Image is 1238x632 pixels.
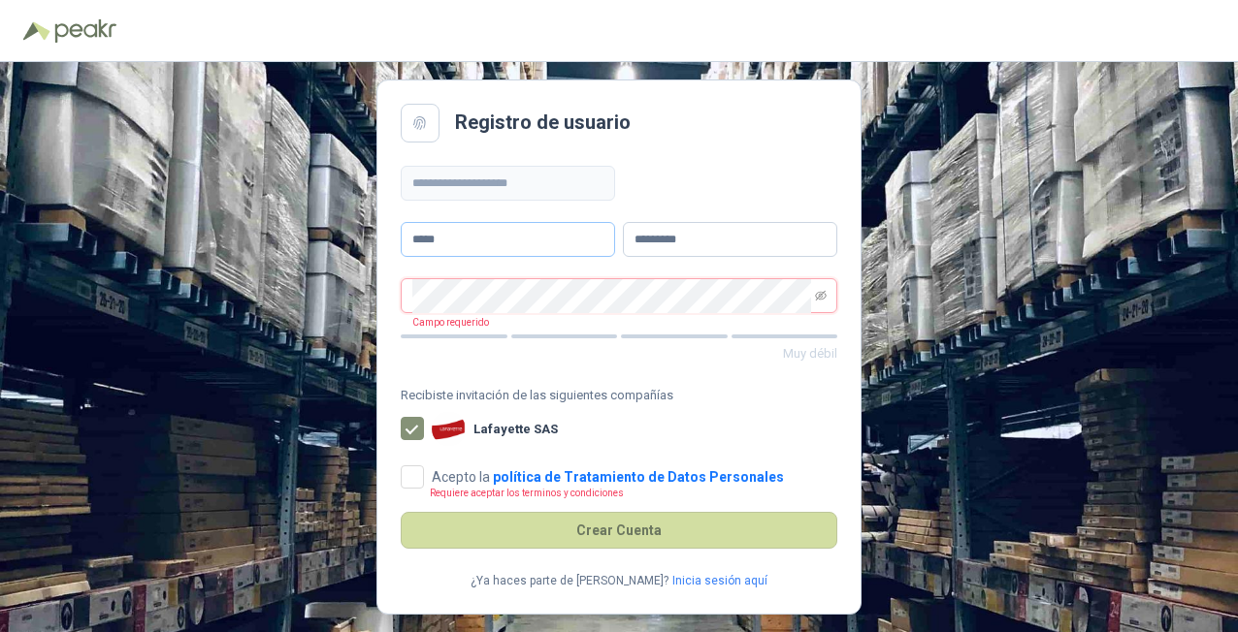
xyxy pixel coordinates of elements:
span: eye-invisible [815,290,827,301]
p: Campo requerido [401,313,489,331]
span: Recibiste invitación de las siguientes compañías [401,386,837,405]
img: Company Logo [432,412,466,446]
a: política de Tratamiento de Datos Personales [493,469,784,485]
a: Inicia sesión aquí [672,572,767,590]
p: Muy débil [401,344,837,363]
img: Logo [23,21,50,41]
span: Acepto la [424,470,792,484]
img: Peakr [54,19,116,43]
p: ¿Ya haces parte de [PERSON_NAME]? [471,572,668,590]
b: Lafayette SAS [473,423,558,435]
button: Crear Cuenta [401,512,837,549]
h2: Registro de usuario [455,108,631,138]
